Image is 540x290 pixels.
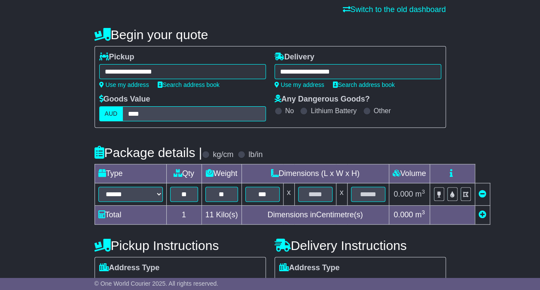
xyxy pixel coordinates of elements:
span: © One World Courier 2025. All rights reserved. [95,280,219,287]
span: Commercial [149,275,194,288]
span: m [415,210,425,219]
a: Search address book [158,81,220,88]
h4: Begin your quote [95,28,446,42]
td: Total [95,206,166,225]
span: 0.000 [394,210,413,219]
label: Address Type [99,263,160,273]
span: m [415,190,425,198]
td: x [283,183,294,206]
td: Dimensions (L x W x H) [241,164,389,183]
a: Search address book [333,81,395,88]
label: Pickup [99,52,134,62]
label: Delivery [275,52,314,62]
span: Residential [99,275,141,288]
span: Air & Sea Depot [203,275,261,288]
label: Goods Value [99,95,150,104]
span: Residential [279,275,321,288]
sup: 3 [421,188,425,195]
td: x [336,183,347,206]
td: Weight [201,164,241,183]
a: Switch to the old dashboard [342,5,445,14]
h4: Package details | [95,145,202,160]
td: Kilo(s) [201,206,241,225]
a: Add new item [479,210,486,219]
label: kg/cm [213,150,233,160]
td: 1 [166,206,201,225]
label: Other [374,107,391,115]
h4: Delivery Instructions [275,238,446,253]
h4: Pickup Instructions [95,238,266,253]
label: AUD [99,106,123,121]
span: 0.000 [394,190,413,198]
td: Dimensions in Centimetre(s) [241,206,389,225]
label: lb/in [248,150,262,160]
a: Remove this item [479,190,486,198]
sup: 3 [421,209,425,216]
td: Qty [166,164,201,183]
span: 11 [205,210,214,219]
span: Commercial [329,275,374,288]
label: Any Dangerous Goods? [275,95,370,104]
label: Lithium Battery [311,107,357,115]
label: No [285,107,294,115]
a: Use my address [99,81,149,88]
a: Use my address [275,81,324,88]
td: Volume [389,164,430,183]
label: Address Type [279,263,340,273]
td: Type [95,164,166,183]
span: Air & Sea Depot [383,275,441,288]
